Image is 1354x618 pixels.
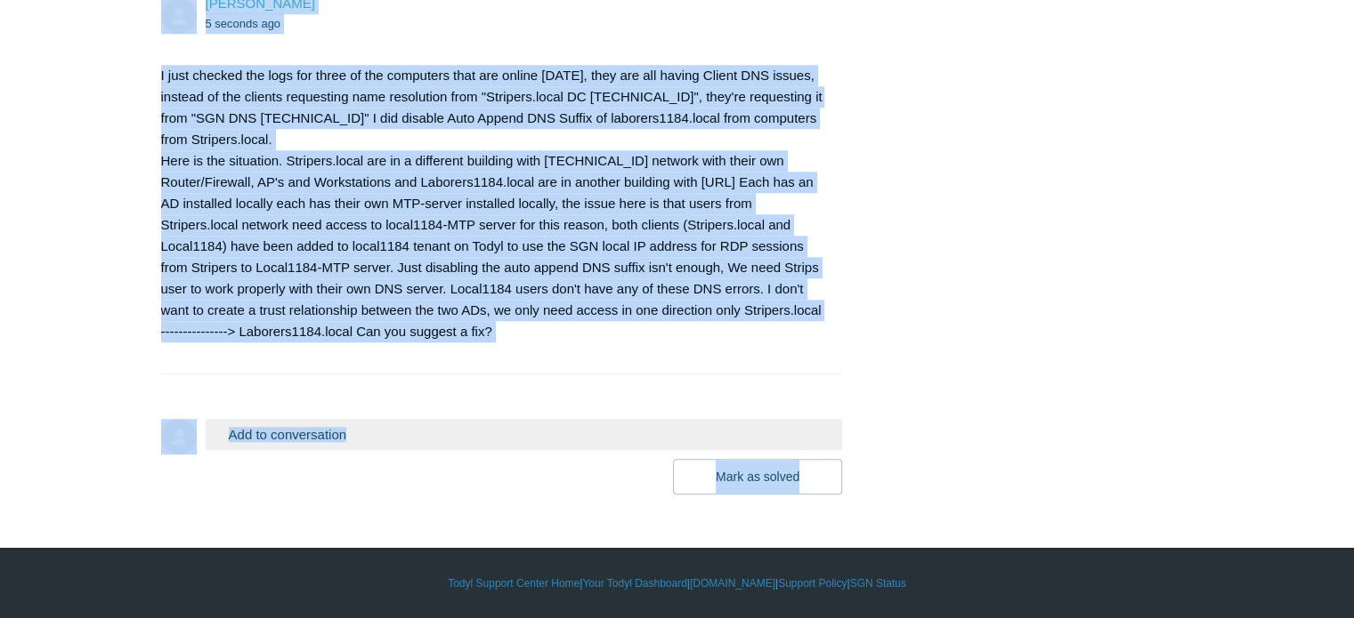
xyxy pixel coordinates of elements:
a: Todyl Support Center Home [448,575,580,591]
div: | | | | [161,575,1194,591]
a: Support Policy [778,575,847,591]
a: [DOMAIN_NAME] [690,575,775,591]
a: SGN Status [850,575,906,591]
p: I just checked the logs for three of the computers that are online [DATE], they are all having Cl... [161,65,825,342]
button: Add to conversation [206,419,843,450]
time: 09/15/2025, 14:11 [206,17,281,30]
button: Mark as solved [673,459,842,494]
a: Your Todyl Dashboard [582,575,686,591]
